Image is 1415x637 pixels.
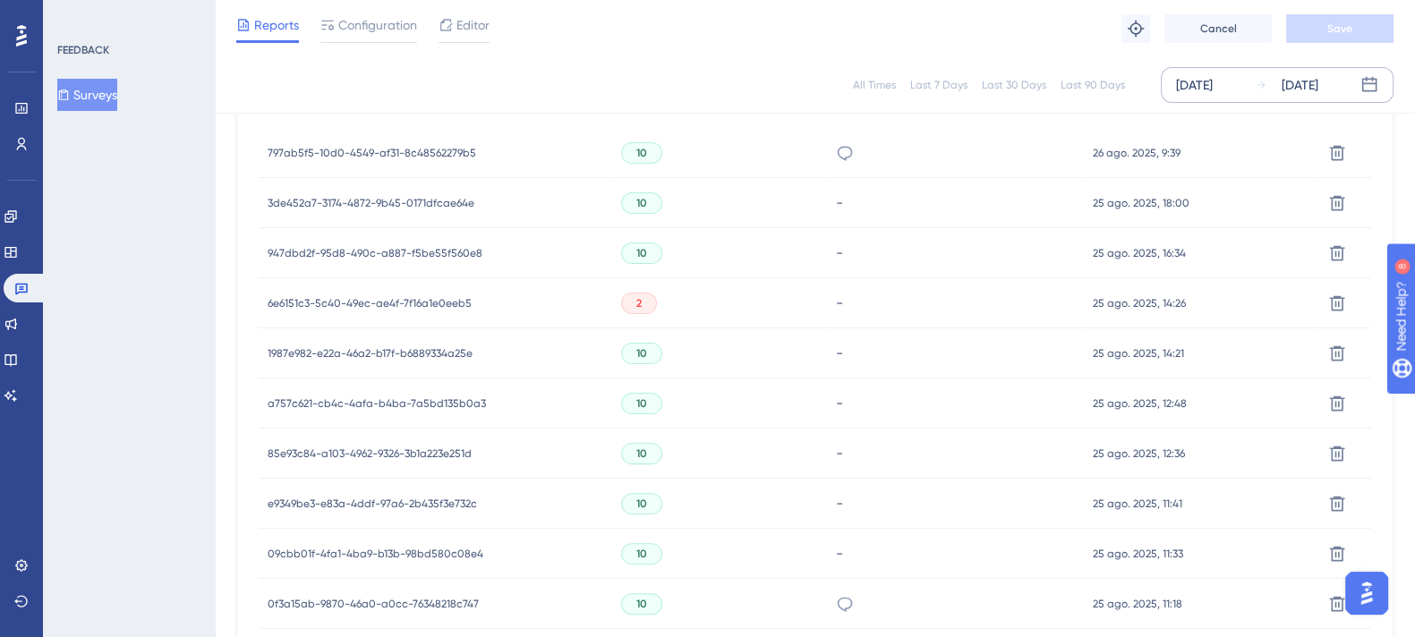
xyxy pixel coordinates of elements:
div: - [836,545,1075,562]
div: FEEDBACK [57,43,109,57]
span: 797ab5f5-10d0-4549-af31-8c48562279b5 [268,146,476,160]
span: 25 ago. 2025, 16:34 [1093,246,1186,260]
span: 10 [636,146,647,160]
span: 10 [636,446,647,461]
span: 10 [636,246,647,260]
span: 10 [636,497,647,511]
span: 947dbd2f-95d8-490c-a887-f5be55f560e8 [268,246,482,260]
span: a757c621-cb4c-4afa-b4ba-7a5bd135b0a3 [268,396,486,411]
span: 85e93c84-a103-4962-9326-3b1a223e251d [268,446,472,461]
span: 3de452a7-3174-4872-9b45-0171dfcae64e [268,196,474,210]
div: All Times [853,78,896,92]
span: 26 ago. 2025, 9:39 [1093,146,1181,160]
span: 6e6151c3-5c40-49ec-ae4f-7f16a1e0eeb5 [268,296,472,310]
div: Last 7 Days [910,78,967,92]
span: Save [1327,21,1352,36]
span: 10 [636,346,647,361]
span: 25 ago. 2025, 14:26 [1093,296,1186,310]
div: Last 90 Days [1061,78,1125,92]
span: Editor [456,14,490,36]
div: - [836,344,1075,361]
span: Configuration [338,14,417,36]
span: 25 ago. 2025, 11:33 [1093,547,1183,561]
span: Need Help? [42,4,112,26]
span: 25 ago. 2025, 12:48 [1093,396,1187,411]
button: Surveys [57,79,117,111]
span: Reports [254,14,299,36]
span: 1987e982-e22a-46a2-b17f-b6889334a25e [268,346,473,361]
span: 10 [636,597,647,611]
button: Save [1286,14,1394,43]
button: Cancel [1164,14,1272,43]
div: Last 30 Days [982,78,1046,92]
span: Cancel [1200,21,1237,36]
span: 25 ago. 2025, 11:41 [1093,497,1182,511]
span: 25 ago. 2025, 12:36 [1093,446,1185,461]
span: 25 ago. 2025, 11:18 [1093,597,1182,611]
div: - [836,294,1075,311]
div: - [836,244,1075,261]
div: [DATE] [1282,74,1318,96]
span: e9349be3-e83a-4ddf-97a6-2b435f3e732c [268,497,477,511]
div: - [836,445,1075,462]
span: 09cbb01f-4fa1-4ba9-b13b-98bd580c08e4 [268,547,483,561]
div: - [836,395,1075,412]
span: 10 [636,547,647,561]
span: 10 [636,396,647,411]
iframe: UserGuiding AI Assistant Launcher [1340,566,1394,620]
span: 0f3a15ab-9870-46a0-a0cc-76348218c747 [268,597,479,611]
div: - [836,194,1075,211]
span: 25 ago. 2025, 18:00 [1093,196,1189,210]
span: 10 [636,196,647,210]
div: [DATE] [1176,74,1213,96]
div: - [836,495,1075,512]
div: 8 [124,9,130,23]
span: 2 [636,296,642,310]
span: 25 ago. 2025, 14:21 [1093,346,1184,361]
